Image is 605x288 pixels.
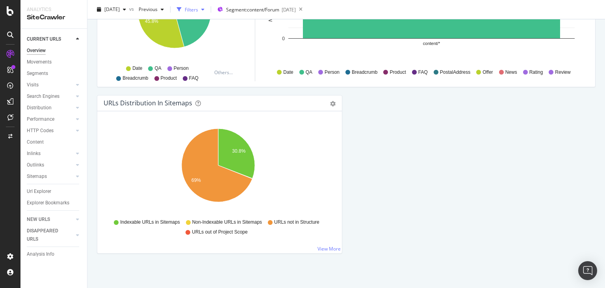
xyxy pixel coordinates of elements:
[122,75,148,82] span: Breadcrumb
[27,69,82,78] a: Segments
[27,250,82,258] a: Analysis Info
[27,69,48,78] div: Segments
[423,41,440,46] text: content/*
[27,161,44,169] div: Outlinks
[27,13,81,22] div: SiteCrawler
[529,69,543,76] span: Rating
[277,15,285,20] text: 20K
[154,65,161,72] span: QA
[27,47,46,55] div: Overview
[120,219,180,226] span: Indexable URLs in Sitemaps
[192,229,247,236] span: URLs out of Project Scope
[161,75,177,82] span: Product
[418,69,428,76] span: FAQ
[104,6,120,13] span: 2025 Sep. 1st
[27,58,52,66] div: Movements
[135,6,158,13] span: Previous
[27,215,74,224] a: NEW URLS
[27,92,59,101] div: Search Engines
[135,3,167,16] button: Previous
[274,219,319,226] span: URLs not in Structure
[325,69,340,76] span: Person
[330,101,336,107] div: gear
[283,69,293,76] span: Date
[94,3,129,16] button: [DATE]
[27,115,54,123] div: Performance
[483,69,493,76] span: Offer
[27,227,67,243] div: DISAPPEARED URLS
[27,127,74,135] a: HTTP Codes
[27,250,54,258] div: Analysis Info
[505,69,517,76] span: News
[27,6,81,13] div: Analytics
[282,36,285,41] text: 0
[27,138,82,146] a: Content
[27,187,51,196] div: Url Explorer
[27,47,82,55] a: Overview
[232,148,245,154] text: 30.8%
[27,187,82,196] a: Url Explorer
[104,99,192,107] div: URLs Distribution in Sitemaps
[132,65,142,72] span: Date
[390,69,406,76] span: Product
[104,124,333,215] svg: A chart.
[214,69,236,76] div: Others...
[27,104,52,112] div: Distribution
[27,81,39,89] div: Visits
[145,19,158,24] text: 45.8%
[27,199,82,207] a: Explorer Bookmarks
[27,172,47,181] div: Sitemaps
[27,104,74,112] a: Distribution
[174,3,208,16] button: Filters
[27,150,74,158] a: Inlinks
[226,6,279,13] span: Segment: content/Forum
[191,178,201,183] text: 69%
[129,5,135,12] span: vs
[27,172,74,181] a: Sitemaps
[185,6,198,13] div: Filters
[27,138,44,146] div: Content
[27,58,82,66] a: Movements
[555,69,570,76] span: Review
[27,161,74,169] a: Outlinks
[27,199,69,207] div: Explorer Bookmarks
[174,65,189,72] span: Person
[440,69,470,76] span: PostalAddress
[27,92,74,101] a: Search Engines
[27,215,50,224] div: NEW URLS
[192,219,262,226] span: Non-Indexable URLs in Sitemaps
[27,81,74,89] a: Visits
[317,245,341,252] a: View More
[27,115,74,123] a: Performance
[306,69,312,76] span: QA
[282,6,296,13] div: [DATE]
[27,35,74,43] a: CURRENT URLS
[27,150,41,158] div: Inlinks
[578,261,597,280] div: Open Intercom Messenger
[27,127,54,135] div: HTTP Codes
[352,69,377,76] span: Breadcrumb
[27,227,74,243] a: DISAPPEARED URLS
[214,3,296,16] button: Segment:content/Forum[DATE]
[27,35,61,43] div: CURRENT URLS
[189,75,199,82] span: FAQ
